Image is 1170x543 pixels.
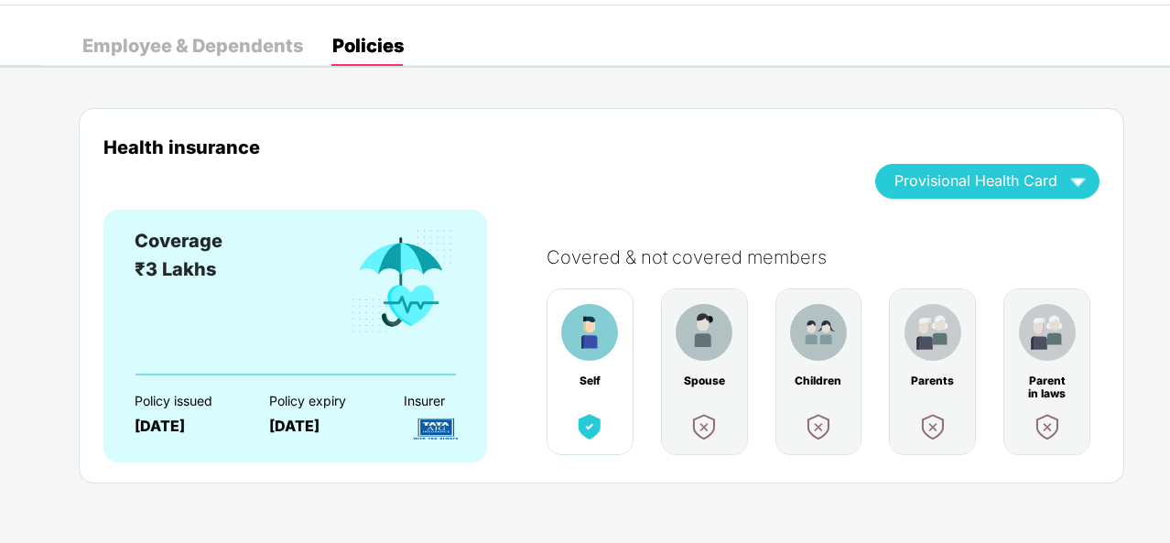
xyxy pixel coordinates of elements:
[135,418,237,435] div: [DATE]
[909,375,957,387] div: Parents
[1019,304,1076,361] img: benefitCardImg
[404,413,468,445] img: InsurerLogo
[566,375,613,387] div: Self
[82,37,303,55] div: Employee & Dependents
[875,164,1100,199] button: Provisional Health Card
[916,410,949,443] img: benefitCardImg
[547,246,1118,268] div: Covered & not covered members
[894,176,1057,186] span: Provisional Health Card
[795,375,842,387] div: Children
[676,304,732,361] img: benefitCardImg
[802,410,835,443] img: benefitCardImg
[135,394,237,408] div: Policy issued
[1024,375,1071,387] div: Parent in laws
[905,304,961,361] img: benefitCardImg
[269,394,372,408] div: Policy expiry
[269,418,372,435] div: [DATE]
[573,410,606,443] img: benefitCardImg
[135,258,216,280] span: ₹3 Lakhs
[332,37,404,55] div: Policies
[680,375,728,387] div: Spouse
[103,136,848,157] div: Health insurance
[561,304,618,361] img: benefitCardImg
[1062,165,1094,197] img: wAAAAASUVORK5CYII=
[790,304,847,361] img: benefitCardImg
[348,227,456,337] img: benefitCardImg
[688,410,720,443] img: benefitCardImg
[1031,410,1064,443] img: benefitCardImg
[404,394,506,408] div: Insurer
[135,227,222,255] div: Coverage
